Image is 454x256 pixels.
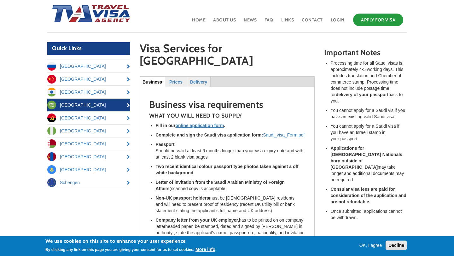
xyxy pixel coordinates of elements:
[140,77,165,86] a: Business
[156,195,305,214] li: must be [DEMOGRAPHIC_DATA] residents and will need to present proof of residency (recent UK utili...
[357,242,385,248] button: OK, I agree
[176,123,224,128] a: online application form
[140,42,315,70] h1: Visa Services for [GEOGRAPHIC_DATA]
[47,150,130,163] a: [GEOGRAPHIC_DATA]
[47,163,130,176] a: [GEOGRAPHIC_DATA]
[263,132,305,137] a: Saudi_visa_Form.pdf
[156,179,305,192] li: (scanned copy is acceptable}
[331,145,407,183] li: may take longer and additional documents may be required.
[149,99,305,110] h2: Business visa requirements
[331,146,402,170] strong: Applications for [DEMOGRAPHIC_DATA] Nationals born outside of [GEOGRAPHIC_DATA]
[212,12,236,32] a: About Us
[156,195,209,201] strong: Non-UK passport holders
[195,246,215,253] button: More info
[243,12,257,32] a: News
[156,180,285,191] strong: Letter of invitation from the Saudi Arabian Ministry of Foreign Affairs
[156,141,305,160] li: Should be valid at least 6 months longer than your visa expiry date and with at least 2 blank vis...
[45,247,194,252] p: By clicking any link on this page you are giving your consent for us to set cookies.
[47,86,130,98] a: [GEOGRAPHIC_DATA]
[47,73,130,85] a: [GEOGRAPHIC_DATA]
[156,132,263,137] strong: Complete and sign the Saudi visa application form:
[47,112,130,124] a: [GEOGRAPHIC_DATA]
[156,218,239,223] strong: Company letter from your UK employer,
[301,12,323,32] a: Contact
[331,60,407,104] li: Processing time for all Saudi visas is approximately 4-5 working days. This includes translation ...
[47,125,130,137] a: [GEOGRAPHIC_DATA]
[188,77,210,86] a: Delivery
[143,79,162,84] strong: Business
[166,77,187,86] a: Prices
[47,99,130,111] a: [GEOGRAPHIC_DATA]
[47,176,130,189] a: Schengen
[336,92,388,97] strong: delivery of your passport
[47,137,130,150] a: [GEOGRAPHIC_DATA]
[264,12,274,32] a: FAQ
[156,164,299,175] strong: Two recent identical colour passport type photos taken against a off white background
[45,238,215,245] h2: We use cookies on this site to enhance your user experience
[386,241,407,250] button: Decline
[169,79,183,84] strong: Prices
[331,123,407,142] li: You cannot apply for a Saudi visa if you have an Israeli stamp in your passport.
[190,79,207,84] strong: Delivery
[156,142,175,147] strong: Passport
[331,107,407,120] li: You cannot apply for a Saudi vis if you have an existing valid Saudi visa
[330,12,345,32] a: Login
[47,60,130,73] a: [GEOGRAPHIC_DATA]
[149,113,305,119] h4: WHAT YOU WILL NEED TO SUPPLY
[156,123,225,128] strong: Fill in our .
[281,12,295,32] a: Links
[331,208,407,221] li: Once submitted, applications cannot be withdrawn.
[353,14,403,26] a: Apply for Visa
[324,48,381,57] strong: Important Notes
[191,12,206,32] a: Home
[331,187,406,204] strong: Consular visa fees are paid for consideration of the application and are not refundable.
